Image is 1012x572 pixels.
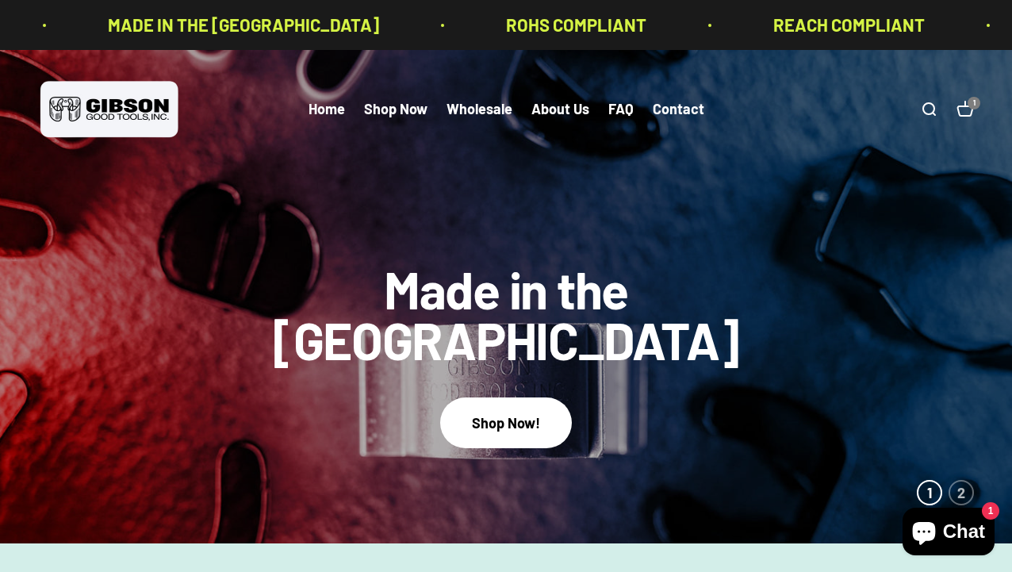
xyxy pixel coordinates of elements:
a: Contact [653,101,704,118]
split-lines: Made in the [GEOGRAPHIC_DATA] [197,309,815,370]
button: Shop Now! [440,397,572,447]
a: FAQ [608,101,634,118]
a: Wholesale [447,101,512,118]
cart-count: 1 [968,97,980,109]
a: Shop Now [364,101,427,118]
div: Shop Now! [472,412,540,435]
button: 1 [917,480,942,505]
inbox-online-store-chat: Shopify online store chat [898,508,999,559]
a: About Us [531,101,589,118]
p: MADE IN THE [GEOGRAPHIC_DATA] [56,11,327,39]
p: REACH COMPLIANT [721,11,872,39]
p: ROHS COMPLIANT [454,11,594,39]
a: Home [309,101,345,118]
button: 2 [949,480,974,505]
